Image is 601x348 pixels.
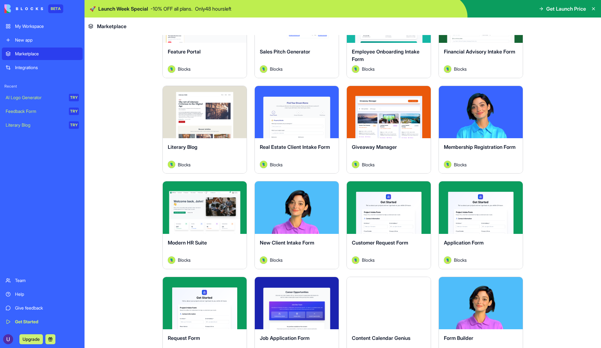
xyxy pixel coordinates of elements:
[2,61,83,74] a: Integrations
[15,277,79,284] div: Team
[69,121,79,129] div: TRY
[69,94,79,101] div: TRY
[444,161,451,168] img: Avatar
[4,4,43,13] img: logo
[2,274,83,287] a: Team
[352,65,359,73] img: Avatar
[97,23,126,30] span: Marketplace
[352,161,359,168] img: Avatar
[352,48,419,62] span: Employee Onboarding Intake Form
[3,334,13,344] img: ACg8ocI8VXQTtKTIwl37yIVC5nQwiyTmc7flDHihOhqHOxeqb9fOrQ=s96-c
[168,48,201,55] span: Feature Portal
[454,161,467,168] span: Blocks
[270,161,283,168] span: Blocks
[260,240,314,246] span: New Client Intake Form
[168,335,200,341] span: Request Form
[2,302,83,314] a: Give feedback
[454,66,467,72] span: Blocks
[454,257,467,263] span: Blocks
[270,66,283,72] span: Blocks
[439,181,523,269] a: Application FormAvatarBlocks
[98,5,148,13] span: Launch Week Special
[4,4,63,13] a: BETA
[162,181,247,269] a: Modern HR SuiteAvatarBlocks
[69,108,79,115] div: TRY
[178,257,191,263] span: Blocks
[2,91,83,104] a: AI Logo GeneratorTRY
[6,94,64,101] div: AI Logo Generator
[347,86,431,174] a: Giveaway ManagerAvatarBlocks
[15,37,79,43] div: New app
[352,256,359,264] img: Avatar
[15,64,79,71] div: Integrations
[260,335,310,341] span: Job Application Form
[444,144,516,150] span: Membership Registration Form
[6,122,64,128] div: Literary Blog
[2,34,83,46] a: New app
[2,84,83,89] span: Recent
[178,161,191,168] span: Blocks
[260,48,310,55] span: Sales Pitch Generator
[90,5,96,13] span: 🚀
[48,4,63,13] div: BETA
[444,335,473,341] span: Form Builder
[15,291,79,297] div: Help
[444,65,451,73] img: Avatar
[162,86,247,174] a: Literary BlogAvatarBlocks
[151,5,193,13] p: - 10 % OFF all plans.
[19,336,43,342] a: Upgrade
[352,240,408,246] span: Customer Request Form
[168,65,175,73] img: Avatar
[2,315,83,328] a: Get Started
[352,335,410,341] span: Content Calendar Genius
[260,65,267,73] img: Avatar
[2,20,83,33] a: My Workspace
[444,240,484,246] span: Application Form
[15,23,79,29] div: My Workspace
[15,51,79,57] div: Marketplace
[254,86,339,174] a: Real Estate Client Intake FormAvatarBlocks
[2,105,83,118] a: Feedback FormTRY
[19,334,43,344] button: Upgrade
[2,48,83,60] a: Marketplace
[352,144,397,150] span: Giveaway Manager
[254,181,339,269] a: New Client Intake FormAvatarBlocks
[168,240,207,246] span: Modern HR Suite
[2,288,83,300] a: Help
[168,256,175,264] img: Avatar
[168,144,198,150] span: Literary Blog
[439,86,523,174] a: Membership Registration FormAvatarBlocks
[444,256,451,264] img: Avatar
[195,5,231,13] p: Only 48 hours left
[546,5,586,13] span: Get Launch Price
[444,48,515,55] span: Financial Advisory Intake Form
[362,257,375,263] span: Blocks
[2,119,83,131] a: Literary BlogTRY
[270,257,283,263] span: Blocks
[260,144,330,150] span: Real Estate Client Intake Form
[260,256,267,264] img: Avatar
[347,181,431,269] a: Customer Request FormAvatarBlocks
[15,319,79,325] div: Get Started
[362,66,375,72] span: Blocks
[362,161,375,168] span: Blocks
[15,305,79,311] div: Give feedback
[260,161,267,168] img: Avatar
[168,161,175,168] img: Avatar
[178,66,191,72] span: Blocks
[6,108,64,114] div: Feedback Form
